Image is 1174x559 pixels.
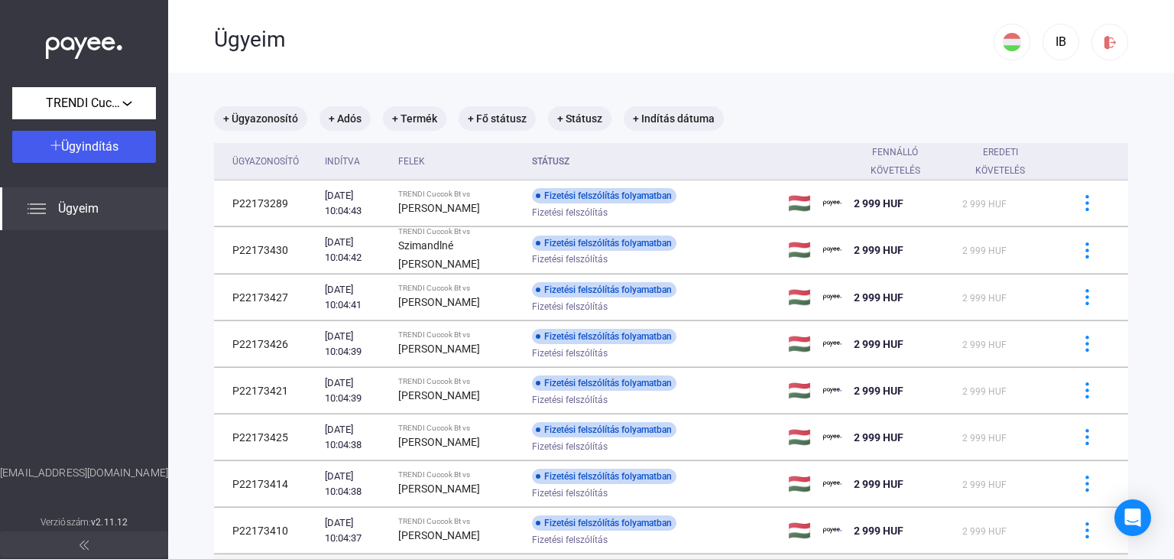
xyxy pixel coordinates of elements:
[1079,195,1095,211] img: more-blue
[854,431,903,444] span: 2 999 HUF
[962,143,1052,180] div: Eredeti követelés
[61,139,118,154] span: Ügyindítás
[214,27,994,53] div: Ügyeim
[782,414,817,460] td: 🇭🇺
[962,199,1007,210] span: 2 999 HUF
[782,227,817,274] td: 🇭🇺
[823,194,842,213] img: payee-logo
[1003,33,1021,51] img: HU
[398,202,480,214] strong: [PERSON_NAME]
[1079,336,1095,352] img: more-blue
[325,375,386,406] div: [DATE] 10:04:39
[962,245,1007,256] span: 2 999 HUF
[214,508,319,554] td: P22173410
[1048,33,1074,51] div: IB
[325,152,386,171] div: Indítva
[325,282,386,313] div: [DATE] 10:04:41
[398,343,480,355] strong: [PERSON_NAME]
[459,106,536,131] mat-chip: + Fő státusz
[962,386,1007,397] span: 2 999 HUF
[532,282,676,297] div: Fizetési felszólítás folyamatban
[214,180,319,226] td: P22173289
[854,525,903,537] span: 2 999 HUF
[58,200,99,218] span: Ügyeim
[1102,34,1118,50] img: logout-red
[398,152,425,171] div: Felek
[854,291,903,304] span: 2 999 HUF
[325,152,360,171] div: Indítva
[1079,289,1095,305] img: more-blue
[532,250,608,268] span: Fizetési felszólítás
[532,515,676,531] div: Fizetési felszólítás folyamatban
[532,188,676,203] div: Fizetési felszólítás folyamatban
[398,190,520,199] div: TRENDI Cuccok Bt vs
[532,484,608,502] span: Fizetési felszólítás
[532,422,676,437] div: Fizetési felszólítás folyamatban
[214,414,319,460] td: P22173425
[782,508,817,554] td: 🇭🇺
[398,517,520,526] div: TRENDI Cuccok Bt vs
[532,531,608,549] span: Fizetési felszólítás
[12,131,156,163] button: Ügyindítás
[854,143,950,180] div: Fennálló követelés
[325,422,386,453] div: [DATE] 10:04:38
[28,200,46,218] img: list.svg
[12,87,156,119] button: TRENDI Cuccok Bt
[823,428,842,447] img: payee-logo
[1071,281,1103,314] button: more-blue
[46,94,122,112] span: TRENDI Cuccok Bt
[1079,476,1095,492] img: more-blue
[1071,328,1103,360] button: more-blue
[962,479,1007,490] span: 2 999 HUF
[1079,522,1095,538] img: more-blue
[962,293,1007,304] span: 2 999 HUF
[1079,242,1095,258] img: more-blue
[325,235,386,265] div: [DATE] 10:04:42
[398,227,520,236] div: TRENDI Cuccok Bt vs
[823,522,842,540] img: payee-logo
[823,335,842,353] img: payee-logo
[398,470,520,479] div: TRENDI Cuccok Bt vs
[1071,234,1103,266] button: more-blue
[398,296,480,308] strong: [PERSON_NAME]
[1043,24,1079,60] button: IB
[962,526,1007,537] span: 2 999 HUF
[398,377,520,386] div: TRENDI Cuccok Bt vs
[532,344,608,362] span: Fizetési felszólítás
[232,152,313,171] div: Ügyazonosító
[214,106,307,131] mat-chip: + Ügyazonosító
[383,106,446,131] mat-chip: + Termék
[319,106,371,131] mat-chip: + Adós
[325,329,386,359] div: [DATE] 10:04:39
[214,321,319,367] td: P22173426
[214,275,319,320] td: P22173427
[854,197,903,210] span: 2 999 HUF
[398,330,520,340] div: TRENDI Cuccok Bt vs
[854,338,903,350] span: 2 999 HUF
[1071,375,1103,407] button: more-blue
[532,236,676,251] div: Fizetési felszólítás folyamatban
[214,368,319,414] td: P22173421
[398,239,480,270] strong: Szimandlné [PERSON_NAME]
[962,143,1038,180] div: Eredeti követelés
[1071,468,1103,500] button: more-blue
[398,152,520,171] div: Felek
[398,424,520,433] div: TRENDI Cuccok Bt vs
[1079,429,1095,445] img: more-blue
[398,483,480,495] strong: [PERSON_NAME]
[91,517,128,528] strong: v2.11.12
[782,368,817,414] td: 🇭🇺
[398,389,480,401] strong: [PERSON_NAME]
[854,143,936,180] div: Fennálló követelés
[854,478,903,490] span: 2 999 HUF
[854,385,903,397] span: 2 999 HUF
[782,461,817,507] td: 🇭🇺
[1079,382,1095,398] img: more-blue
[782,321,817,367] td: 🇭🇺
[532,469,676,484] div: Fizetési felszólítás folyamatban
[79,541,89,550] img: arrow-double-left-grey.svg
[46,28,122,60] img: white-payee-white-dot.svg
[854,244,903,256] span: 2 999 HUF
[532,203,608,222] span: Fizetési felszólítás
[532,437,608,456] span: Fizetési felszólítás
